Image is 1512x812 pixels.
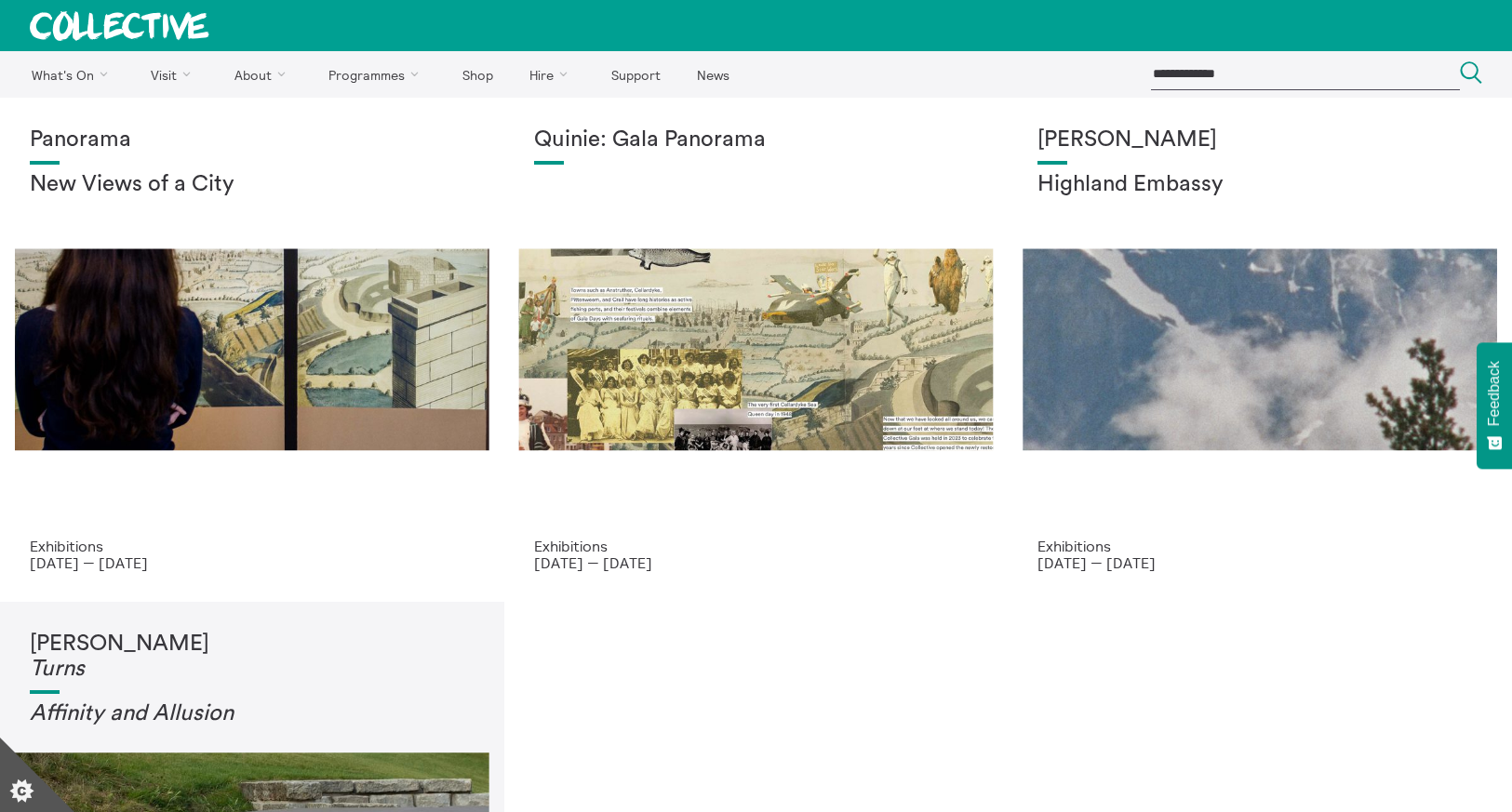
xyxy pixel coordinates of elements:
[208,702,234,725] em: on
[135,51,215,98] a: Visit
[534,127,979,153] h1: Quinie: Gala Panorama
[504,98,1009,602] a: Josie Vallely Quinie: Gala Panorama Exhibitions [DATE] — [DATE]
[1037,172,1482,198] h2: Highland Embassy
[30,554,475,571] p: [DATE] — [DATE]
[446,51,509,98] a: Shop
[30,172,475,198] h2: New Views of a City
[313,51,443,98] a: Programmes
[30,632,475,683] h1: [PERSON_NAME]
[534,554,979,571] p: [DATE] — [DATE]
[1477,342,1512,469] button: Feedback - Show survey
[534,538,979,554] p: Exhibitions
[218,51,309,98] a: About
[514,51,592,98] a: Hire
[680,51,745,98] a: News
[30,538,475,554] p: Exhibitions
[1008,98,1512,602] a: Solar wheels 17 [PERSON_NAME] Highland Embassy Exhibitions [DATE] — [DATE]
[15,51,131,98] a: What's On
[30,702,208,725] em: Affinity and Allusi
[30,658,85,680] em: Turns
[1486,361,1503,426] span: Feedback
[30,127,475,153] h1: Panorama
[595,51,676,98] a: Support
[1037,127,1482,153] h1: [PERSON_NAME]
[1037,554,1482,571] p: [DATE] — [DATE]
[1037,538,1482,554] p: Exhibitions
